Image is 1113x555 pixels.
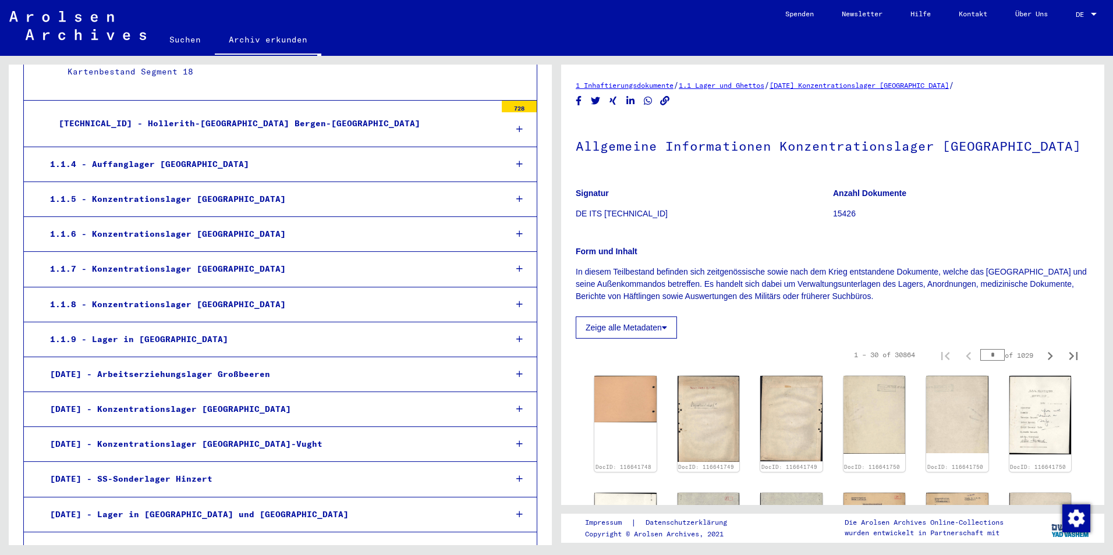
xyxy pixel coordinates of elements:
img: 002.jpg [594,376,657,422]
div: 728 [502,101,537,112]
div: Zustimmung ändern [1062,504,1090,532]
span: / [949,80,954,90]
button: Share on LinkedIn [625,94,637,108]
a: DocID: 116641750 [844,464,900,470]
img: 001.jpg [678,376,740,462]
a: Datenschutzerklärung [636,517,741,529]
img: 001.jpg [843,376,906,454]
button: Share on Xing [607,94,619,108]
img: yv_logo.png [1049,513,1093,542]
div: [TECHNICAL_ID] - Hollerith-[GEOGRAPHIC_DATA] Bergen-[GEOGRAPHIC_DATA] [50,112,496,135]
p: Copyright © Arolsen Archives, 2021 [585,529,741,539]
img: 008.jpg [926,493,988,536]
div: [DATE] - Lager in [GEOGRAPHIC_DATA] und [GEOGRAPHIC_DATA] [41,503,497,526]
a: Impressum [585,517,631,529]
a: DocID: 116641749 [678,464,734,470]
a: DocID: 116641749 [761,464,817,470]
button: Share on Facebook [573,94,585,108]
a: Archiv erkunden [215,26,321,56]
div: 1.1.4 - Auffanglager [GEOGRAPHIC_DATA] [41,153,497,176]
p: wurden entwickelt in Partnerschaft mit [845,528,1004,538]
button: First page [934,343,957,367]
div: 1.1.9 - Lager in [GEOGRAPHIC_DATA] [41,328,497,351]
div: of 1029 [980,350,1038,361]
button: Share on WhatsApp [642,94,654,108]
button: Next page [1038,343,1062,367]
p: DE ITS [TECHNICAL_ID] [576,208,832,220]
button: Previous page [957,343,980,367]
div: [DATE] - Konzentrationslager [GEOGRAPHIC_DATA] [41,398,497,421]
div: [DATE] - Konzentrationslager [GEOGRAPHIC_DATA]-Vught [41,433,497,456]
img: 003.jpg [1009,376,1072,454]
img: Arolsen_neg.svg [9,11,146,40]
span: / [764,80,770,90]
a: DocID: 116641748 [596,464,651,470]
button: Last page [1062,343,1085,367]
div: Kartenbestand Segment 18 [59,61,496,83]
div: [DATE] - SS-Sonderlager Hinzert [41,468,497,490]
a: 1.1 Lager und Ghettos [679,81,764,90]
img: 007.jpg [843,493,906,536]
a: Suchen [155,26,215,54]
b: Form und Inhalt [576,247,637,256]
img: 002.jpg [760,376,823,461]
div: 1.1.8 - Konzentrationslager [GEOGRAPHIC_DATA] [41,293,497,316]
p: Die Arolsen Archives Online-Collections [845,517,1004,528]
img: 002.jpg [926,376,988,453]
b: Signatur [576,188,609,198]
button: Copy link [659,94,671,108]
p: In diesem Teilbestand befinden sich zeitgenössische sowie nach dem Krieg entstandene Dokumente, w... [576,266,1090,303]
a: 1 Inhaftierungsdokumente [576,81,674,90]
div: | [585,517,741,529]
b: Anzahl Dokumente [833,188,906,198]
div: 1 – 30 of 30864 [854,350,915,360]
span: DE [1076,10,1089,19]
div: [DATE] - Arbeitserziehungslager Großbeeren [41,363,497,386]
h1: Allgemeine Informationen Konzentrationslager [GEOGRAPHIC_DATA] [576,119,1090,170]
a: DocID: 116641750 [927,464,983,470]
a: DocID: 116641750 [1010,464,1066,470]
span: / [674,80,679,90]
div: 1.1.5 - Konzentrationslager [GEOGRAPHIC_DATA] [41,188,497,211]
img: Zustimmung ändern [1062,504,1090,532]
button: Zeige alle Metadaten [576,316,677,339]
div: 1.1.6 - Konzentrationslager [GEOGRAPHIC_DATA] [41,223,497,246]
button: Share on Twitter [590,94,602,108]
a: [DATE] Konzentrationslager [GEOGRAPHIC_DATA] [770,81,949,90]
div: 1.1.7 - Konzentrationslager [GEOGRAPHIC_DATA] [41,258,497,280]
p: 15426 [833,208,1090,220]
